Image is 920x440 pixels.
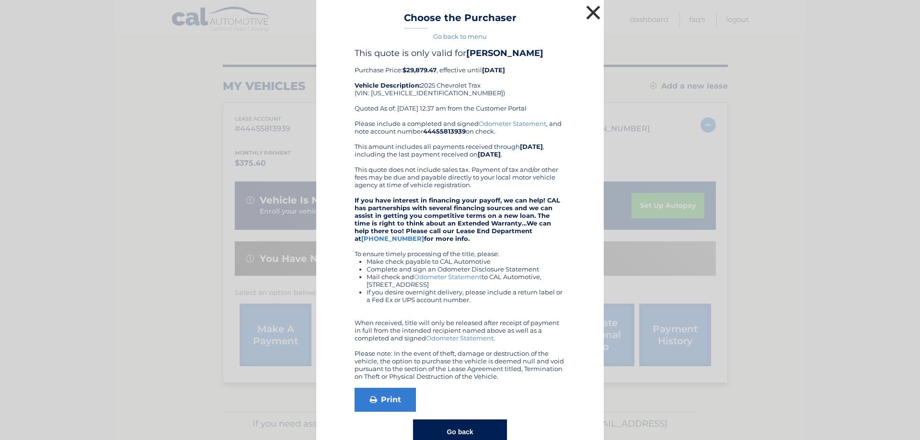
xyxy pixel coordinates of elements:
b: $29,879.47 [402,66,437,74]
a: Odometer Statement [479,120,546,127]
b: [DATE] [520,143,543,150]
a: [PHONE_NUMBER] [361,235,424,242]
div: Please include a completed and signed , and note account number on check. This amount includes al... [355,120,565,380]
b: [DATE] [482,66,505,74]
a: Print [355,388,416,412]
a: Go back to menu [433,33,487,40]
strong: Vehicle Description: [355,81,421,89]
div: Purchase Price: , effective until 2025 Chevrolet Trax (VIN: [US_VEHICLE_IDENTIFICATION_NUMBER]) Q... [355,48,565,120]
li: Mail check and to CAL Automotive, [STREET_ADDRESS] [367,273,565,288]
button: × [584,3,603,22]
b: [DATE] [478,150,501,158]
b: 44455813939 [423,127,466,135]
a: Odometer Statement [414,273,482,281]
h4: This quote is only valid for [355,48,565,58]
li: Make check payable to CAL Automotive [367,258,565,265]
strong: If you have interest in financing your payoff, we can help! CAL has partnerships with several fin... [355,196,560,242]
a: Odometer Statement [426,334,494,342]
h3: Choose the Purchaser [404,12,517,29]
li: If you desire overnight delivery, please include a return label or a Fed Ex or UPS account number. [367,288,565,304]
b: [PERSON_NAME] [466,48,543,58]
li: Complete and sign an Odometer Disclosure Statement [367,265,565,273]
